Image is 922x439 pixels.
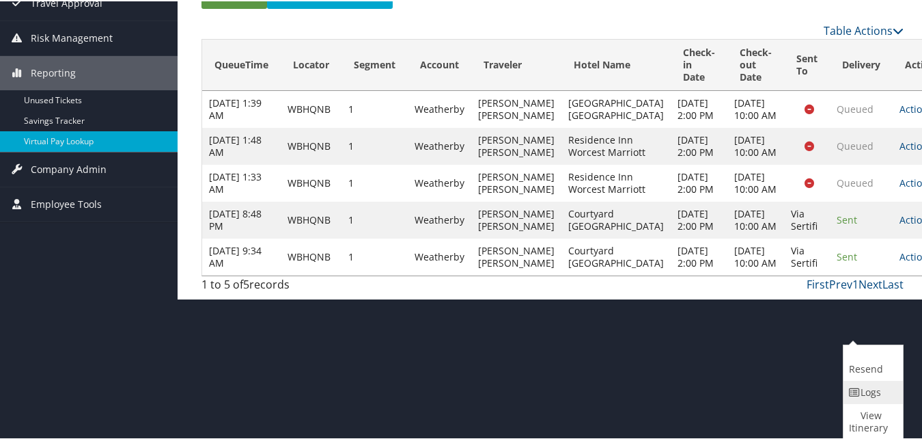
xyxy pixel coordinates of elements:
[202,38,281,90] th: QueueTime: activate to sort column ascending
[824,22,904,37] a: Table Actions
[784,237,830,274] td: Via Sertifi
[31,186,102,220] span: Employee Tools
[341,200,408,237] td: 1
[843,380,899,403] a: Logs
[852,276,858,291] a: 1
[727,200,784,237] td: [DATE] 10:00 AM
[281,90,341,127] td: WBHQNB
[837,175,874,188] span: Queued
[243,276,249,291] span: 5
[784,200,830,237] td: Via Sertifi
[202,127,281,163] td: [DATE] 1:48 AM
[837,101,874,114] span: Queued
[31,55,76,89] span: Reporting
[202,237,281,274] td: [DATE] 9:34 AM
[471,38,561,90] th: Traveler: activate to sort column ascending
[829,276,852,291] a: Prev
[281,200,341,237] td: WBHQNB
[408,38,471,90] th: Account: activate to sort column ascending
[882,276,904,291] a: Last
[671,127,727,163] td: [DATE] 2:00 PM
[858,276,882,291] a: Next
[727,38,784,90] th: Check-out Date: activate to sort column ascending
[727,127,784,163] td: [DATE] 10:00 AM
[408,200,471,237] td: Weatherby
[408,127,471,163] td: Weatherby
[281,237,341,274] td: WBHQNB
[201,275,362,298] div: 1 to 5 of records
[471,127,561,163] td: [PERSON_NAME] [PERSON_NAME]
[561,200,671,237] td: Courtyard [GEOGRAPHIC_DATA]
[830,38,893,90] th: Delivery: activate to sort column ascending
[671,38,727,90] th: Check-in Date: activate to sort column ascending
[561,237,671,274] td: Courtyard [GEOGRAPHIC_DATA]
[471,90,561,127] td: [PERSON_NAME] [PERSON_NAME]
[202,200,281,237] td: [DATE] 8:48 PM
[561,127,671,163] td: Residence Inn Worcest Marriott
[281,127,341,163] td: WBHQNB
[807,276,829,291] a: First
[671,200,727,237] td: [DATE] 2:00 PM
[408,237,471,274] td: Weatherby
[837,249,857,262] span: Sent
[341,90,408,127] td: 1
[281,163,341,200] td: WBHQNB
[341,38,408,90] th: Segment: activate to sort column ascending
[561,90,671,127] td: [GEOGRAPHIC_DATA] [GEOGRAPHIC_DATA]
[341,127,408,163] td: 1
[31,151,107,185] span: Company Admin
[671,90,727,127] td: [DATE] 2:00 PM
[471,200,561,237] td: [PERSON_NAME] [PERSON_NAME]
[843,403,899,438] a: View Itinerary
[671,237,727,274] td: [DATE] 2:00 PM
[341,237,408,274] td: 1
[341,163,408,200] td: 1
[727,90,784,127] td: [DATE] 10:00 AM
[202,90,281,127] td: [DATE] 1:39 AM
[408,163,471,200] td: Weatherby
[408,90,471,127] td: Weatherby
[202,163,281,200] td: [DATE] 1:33 AM
[671,163,727,200] td: [DATE] 2:00 PM
[561,163,671,200] td: Residence Inn Worcest Marriott
[837,138,874,151] span: Queued
[471,237,561,274] td: [PERSON_NAME] [PERSON_NAME]
[31,20,113,54] span: Risk Management
[843,344,899,380] a: Resend
[784,38,830,90] th: Sent To: activate to sort column ascending
[727,237,784,274] td: [DATE] 10:00 AM
[561,38,671,90] th: Hotel Name: activate to sort column ascending
[471,163,561,200] td: [PERSON_NAME] [PERSON_NAME]
[281,38,341,90] th: Locator: activate to sort column ascending
[727,163,784,200] td: [DATE] 10:00 AM
[837,212,857,225] span: Sent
